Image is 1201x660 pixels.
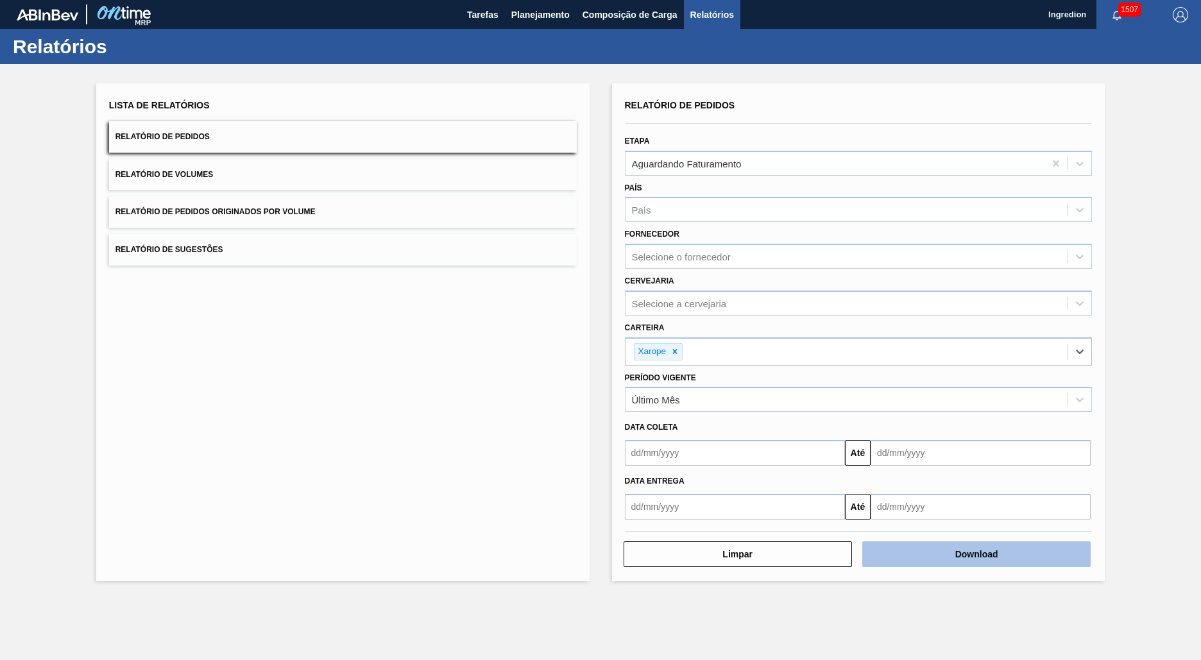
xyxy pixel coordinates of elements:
[625,423,678,432] span: Data coleta
[625,477,685,486] span: Data Entrega
[115,132,210,141] span: Relatório de Pedidos
[115,170,213,179] span: Relatório de Volumes
[845,494,871,520] button: Até
[632,394,680,405] div: Último Mês
[115,207,316,216] span: Relatório de Pedidos Originados por Volume
[1096,6,1137,24] button: Notificações
[632,298,727,309] div: Selecione a cervejaria
[1118,3,1141,17] span: 1507
[625,373,696,382] label: Período Vigente
[467,7,498,22] span: Tarefas
[583,7,677,22] span: Composição de Carga
[625,323,665,332] label: Carteira
[632,158,742,169] div: Aguardando Faturamento
[109,159,577,190] button: Relatório de Volumes
[625,137,650,146] label: Etapa
[625,276,674,285] label: Cervejaria
[511,7,570,22] span: Planejamento
[625,100,735,110] span: Relatório de Pedidos
[109,121,577,153] button: Relatório de Pedidos
[625,230,679,239] label: Fornecedor
[109,100,210,110] span: Lista de Relatórios
[625,494,845,520] input: dd/mm/yyyy
[871,440,1091,466] input: dd/mm/yyyy
[845,440,871,466] button: Até
[625,440,845,466] input: dd/mm/yyyy
[625,183,642,192] label: País
[109,234,577,266] button: Relatório de Sugestões
[17,9,78,21] img: TNhmsLtSVTkK8tSr43FrP2fwEKptu5GPRR3wAAAABJRU5ErkJggg==
[862,541,1091,567] button: Download
[115,245,223,254] span: Relatório de Sugestões
[624,541,852,567] button: Limpar
[635,344,669,360] div: Xarope
[13,39,241,54] h1: Relatórios
[871,494,1091,520] input: dd/mm/yyyy
[632,205,651,216] div: País
[109,196,577,228] button: Relatório de Pedidos Originados por Volume
[1173,7,1188,22] img: Logout
[632,251,731,262] div: Selecione o fornecedor
[690,7,734,22] span: Relatórios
